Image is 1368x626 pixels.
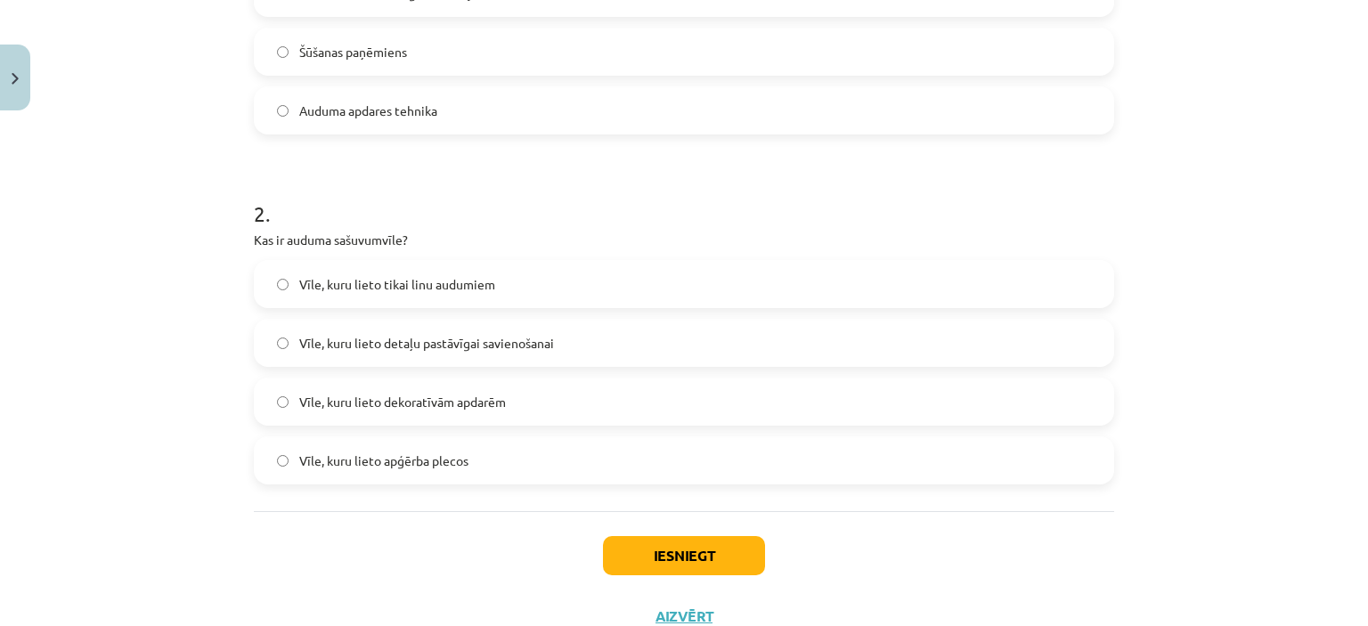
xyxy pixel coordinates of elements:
span: Auduma apdares tehnika [299,102,437,120]
span: Šūšanas paņēmiens [299,43,407,61]
span: Vīle, kuru lieto dekoratīvām apdarēm [299,393,506,411]
input: Auduma apdares tehnika [277,105,289,117]
span: Vīle, kuru lieto detaļu pastāvīgai savienošanai [299,334,554,353]
p: Kas ir auduma sašuvumvīle? [254,231,1114,249]
span: Vīle, kuru lieto apģērba plecos [299,451,468,470]
input: Vīle, kuru lieto detaļu pastāvīgai savienošanai [277,337,289,349]
input: Šūšanas paņēmiens [277,46,289,58]
button: Aizvērt [650,607,718,625]
img: icon-close-lesson-0947bae3869378f0d4975bcd49f059093ad1ed9edebbc8119c70593378902aed.svg [12,73,19,85]
button: Iesniegt [603,536,765,575]
input: Vīle, kuru lieto apģērba plecos [277,455,289,467]
span: Vīle, kuru lieto tikai linu audumiem [299,275,495,294]
input: Vīle, kuru lieto tikai linu audumiem [277,279,289,290]
input: Vīle, kuru lieto dekoratīvām apdarēm [277,396,289,408]
h1: 2 . [254,170,1114,225]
